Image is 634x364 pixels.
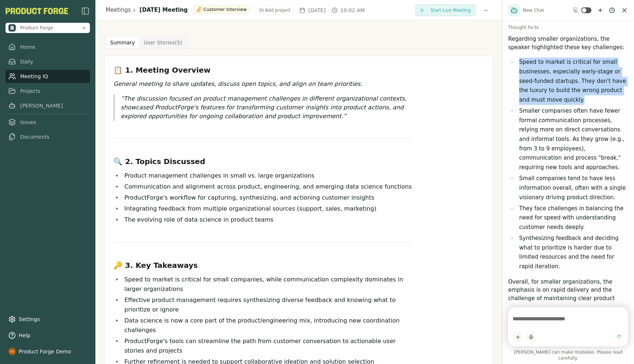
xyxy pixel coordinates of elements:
span: [DATE] [308,7,325,14]
h1: [DATE] Meeting [139,6,187,14]
a: Home [6,40,90,54]
li: Effective product management requires synthesizing diverse feedback and knowing what to prioritiz... [122,295,412,314]
li: Product management challenges in small vs. large organizations [122,171,412,181]
li: They face challenges in balancing the need for speed with understanding customer needs deeply. [517,204,628,232]
li: Speed to market is critical for small companies, while communication complexity dominates in larg... [122,275,412,294]
li: Speed to market is critical for small businesses, especially early-stage or seed-funded startups.... [517,58,628,105]
button: User Stories ( 5 ) [139,37,187,48]
div: Thought for 3 s [508,25,628,30]
button: Add project [256,6,294,15]
h3: 🔍 2. Topics Discussed [113,156,412,167]
button: Product Forge Demo [6,345,90,358]
h3: 📋 1. Meeting Overview [113,65,412,75]
span: [PERSON_NAME] can make mistakes. Please read carefully. [508,349,628,361]
button: Open organization switcher [6,23,90,33]
li: Smaller companies often have fewer formal communication processes, relying more on direct convers... [517,106,628,172]
p: The discussion focused on product management challenges in different organizational contexts, sho... [121,94,412,121]
button: Start dictation [526,332,536,342]
li: Synthesizing feedback and deciding what to prioritize is harder due to limited resources and the ... [517,234,628,272]
a: [PERSON_NAME] [6,99,90,112]
span: Add project [265,7,291,13]
em: General meeting to share updates, discuss open topics, and align on team priorities. [113,80,362,87]
a: Issues [6,116,90,129]
button: New chat [596,6,605,15]
button: Chat history [608,6,616,15]
a: Meeting IQ [6,70,90,83]
span: Product Forge [20,25,53,31]
button: Start Live Meeting [415,4,475,16]
div: Customer Interview [193,5,250,14]
img: Product Forge [6,8,68,14]
button: Summary [106,37,139,48]
button: Help [6,329,90,342]
li: Small companies tend to have less information overall, often with a single visionary driving prod... [517,174,628,202]
button: Send message [614,332,624,342]
span: Start Live Meeting [430,7,471,13]
a: Projects [6,84,90,98]
span: New Chat [523,7,544,13]
a: Settings [6,313,90,326]
li: ProductForge's workflow for capturing, synthesizing, and actioning customer insights [122,193,412,203]
img: profile [8,348,16,355]
a: Documents [6,130,90,143]
li: Communication and alignment across product, engineering, and emerging data science functions [122,182,412,192]
button: Toggle ambient mode [581,7,591,13]
p: Regarding smaller organizations, the speaker highlighted these key challenges: [508,35,628,51]
button: Add content to chat [513,332,523,342]
button: PF-Logo [6,8,68,14]
li: Data science is now a core part of the product/engineering mix, introducing new coordination chal... [122,316,412,335]
h3: 🔑 3. Key Takeaways [113,260,412,270]
span: 10:02 AM [340,7,365,14]
button: Close chat [621,7,628,14]
p: Overall, for smaller organizations, the emphasis is on rapid delivery and the challenge of mainta... [508,278,628,319]
img: Product Forge [8,24,16,32]
li: The evolving role of data science in product teams [122,215,412,225]
li: ProductForge's tools can streamline the path from customer conversation to actionable user storie... [122,336,412,356]
img: sidebar [81,7,90,15]
a: Meetings [106,6,131,14]
a: Daily [6,55,90,68]
li: Integrating feedback from multiple organizational sources (support, sales, marketing) [122,204,412,214]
